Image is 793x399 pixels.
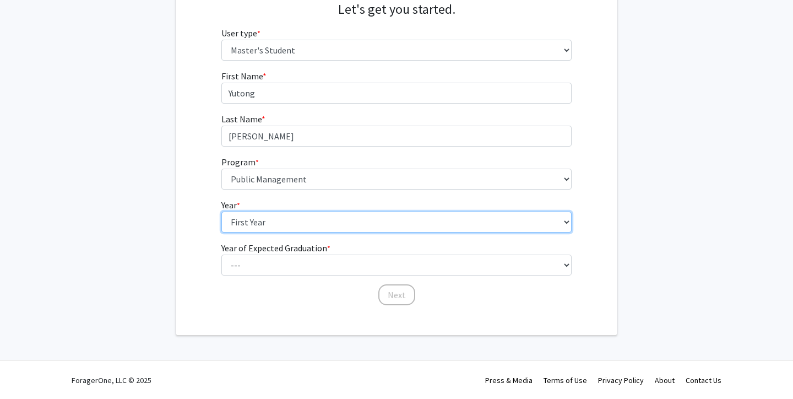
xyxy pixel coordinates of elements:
[544,375,587,385] a: Terms of Use
[485,375,533,385] a: Press & Media
[221,26,260,40] label: User type
[655,375,675,385] a: About
[221,198,240,212] label: Year
[686,375,721,385] a: Contact Us
[221,2,572,18] h4: Let's get you started.
[8,349,47,391] iframe: Chat
[378,284,415,305] button: Next
[221,71,263,82] span: First Name
[221,241,330,255] label: Year of Expected Graduation
[221,114,262,125] span: Last Name
[221,155,259,169] label: Program
[598,375,644,385] a: Privacy Policy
